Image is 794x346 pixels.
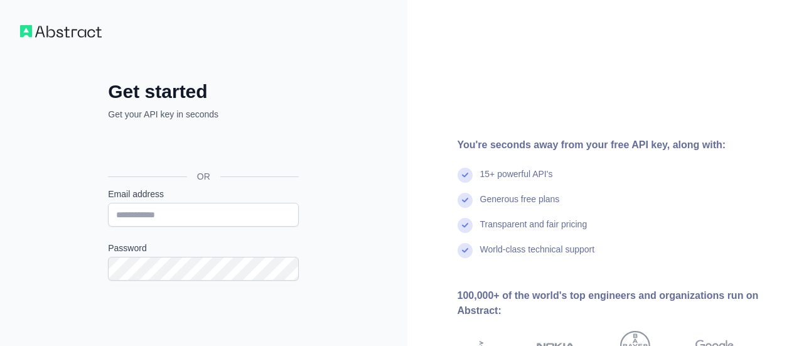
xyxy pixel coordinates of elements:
[480,218,587,243] div: Transparent and fair pricing
[458,168,473,183] img: check mark
[108,188,299,200] label: Email address
[20,25,102,38] img: Workflow
[187,170,220,183] span: OR
[480,168,553,193] div: 15+ powerful API's
[102,134,303,162] iframe: Bouton "Se connecter avec Google"
[458,288,775,318] div: 100,000+ of the world's top engineers and organizations run on Abstract:
[108,242,299,254] label: Password
[480,193,560,218] div: Generous free plans
[458,218,473,233] img: check mark
[458,243,473,258] img: check mark
[108,296,299,345] iframe: reCAPTCHA
[458,193,473,208] img: check mark
[458,138,775,153] div: You're seconds away from your free API key, along with:
[108,108,299,121] p: Get your API key in seconds
[108,80,299,103] h2: Get started
[480,243,595,268] div: World-class technical support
